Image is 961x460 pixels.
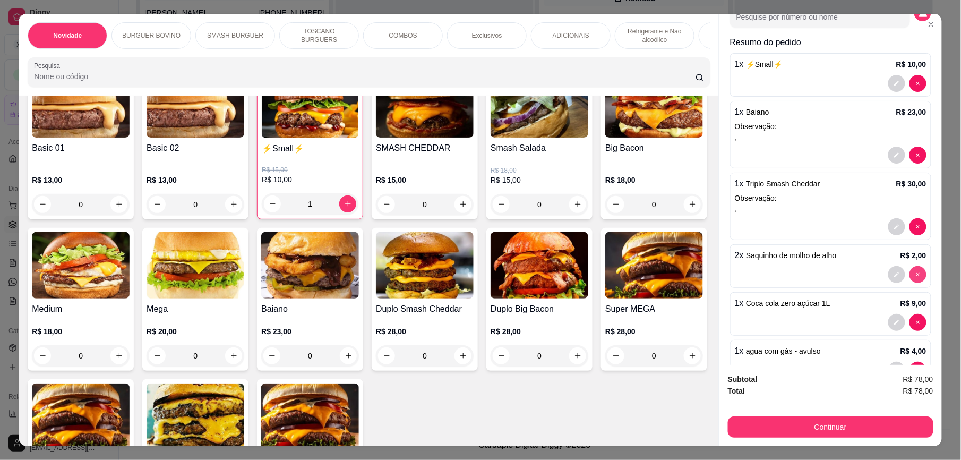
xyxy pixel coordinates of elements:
span: Baiano [746,108,769,116]
button: increase-product-quantity [684,347,701,364]
span: ⚡Small⚡ [746,60,783,69]
p: R$ 28,00 [491,326,588,337]
p: Refrigerante e Não alcoólico [624,27,685,44]
p: 1 x [735,58,783,71]
h4: Mega [147,303,244,316]
button: decrease-product-quantity [34,347,51,364]
button: decrease-product-quantity [607,347,624,364]
span: Triplo Smash Cheddar [746,180,820,188]
button: decrease-product-quantity [888,314,905,331]
button: increase-product-quantity [454,347,471,364]
div: , [735,203,926,214]
p: 1 x [735,345,821,357]
div: , [735,132,926,142]
h4: Medium [32,303,130,316]
button: decrease-product-quantity [149,196,166,213]
h4: Baiano [261,303,359,316]
p: R$ 28,00 [605,326,703,337]
p: R$ 15,00 [262,166,358,174]
img: product-image [261,232,359,299]
span: R$ 78,00 [903,385,933,397]
button: increase-product-quantity [339,195,356,212]
p: R$ 13,00 [32,175,130,185]
img: product-image [491,71,588,138]
label: Pesquisa [34,61,64,70]
img: product-image [491,232,588,299]
button: increase-product-quantity [569,196,586,213]
h4: Duplo Big Bacon [491,303,588,316]
input: Pesquisa [34,71,696,82]
button: decrease-product-quantity [493,347,510,364]
button: decrease-product-quantity [909,147,926,164]
img: product-image [262,72,358,138]
p: R$ 18,00 [605,175,703,185]
img: product-image [376,71,474,138]
button: decrease-product-quantity [888,362,905,379]
button: increase-product-quantity [340,347,357,364]
img: product-image [261,384,359,450]
button: decrease-product-quantity [909,362,926,379]
button: decrease-product-quantity [888,75,905,92]
button: decrease-product-quantity [34,196,51,213]
button: decrease-product-quantity [264,195,281,212]
img: product-image [32,384,130,450]
p: R$ 10,00 [262,174,358,185]
button: decrease-product-quantity [909,75,926,92]
input: Busque pelo cliente [736,12,874,22]
button: increase-product-quantity [569,347,586,364]
p: Observação: [735,193,926,203]
span: Saquinho de molho de alho [746,251,836,260]
button: decrease-product-quantity [607,196,624,213]
h4: ⚡Small⚡ [262,142,358,155]
p: R$ 4,00 [900,346,926,356]
button: increase-product-quantity [225,347,242,364]
img: product-image [605,232,703,299]
button: decrease-product-quantity [909,314,926,331]
button: increase-product-quantity [454,196,471,213]
p: R$ 15,00 [376,175,474,185]
h4: SMASH CHEDDAR [376,142,474,155]
button: increase-product-quantity [110,196,127,213]
button: Continuar [728,416,933,438]
h4: Duplo Smash Cheddar [376,303,474,316]
button: decrease-product-quantity [378,347,395,364]
p: R$ 15,00 [491,175,588,185]
p: 2 x [735,249,837,262]
h4: Smash Salada [491,142,588,155]
p: R$ 13,00 [147,175,244,185]
button: increase-product-quantity [225,196,242,213]
button: increase-product-quantity [110,347,127,364]
button: Close [923,16,940,33]
h4: Basic 02 [147,142,244,155]
p: R$ 10,00 [896,59,926,70]
p: Observação: [735,121,926,132]
img: product-image [605,71,703,138]
p: R$ 2,00 [900,250,926,261]
p: ADICIONAIS [553,31,589,40]
img: product-image [147,71,244,138]
button: decrease-product-quantity [888,147,905,164]
button: decrease-product-quantity [888,266,905,283]
img: product-image [147,384,244,450]
p: R$ 30,00 [896,178,926,189]
p: R$ 18,00 [32,326,130,337]
h4: Basic 01 [32,142,130,155]
p: 1 x [735,177,820,190]
p: R$ 9,00 [900,298,926,309]
img: product-image [376,232,474,299]
p: R$ 28,00 [376,326,474,337]
button: decrease-product-quantity [493,196,510,213]
button: decrease-product-quantity [909,218,926,235]
p: Exclusivos [472,31,502,40]
p: 1 x [735,297,830,310]
button: decrease-product-quantity [909,266,926,283]
p: R$ 23,00 [261,326,359,337]
p: Resumo do pedido [730,36,931,49]
button: decrease-product-quantity [378,196,395,213]
p: R$ 20,00 [147,326,244,337]
button: decrease-product-quantity [888,218,905,235]
p: R$ 18,00 [491,166,588,175]
img: product-image [32,71,130,138]
p: SMASH BURGUER [207,31,263,40]
p: BURGUER BOVINO [122,31,181,40]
